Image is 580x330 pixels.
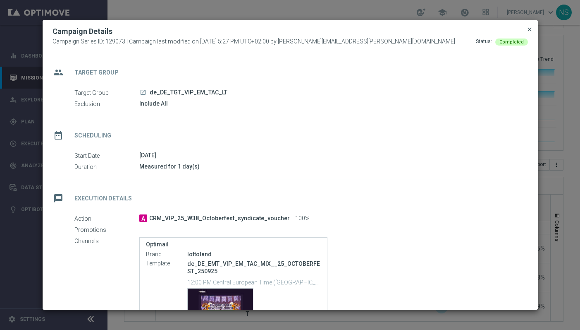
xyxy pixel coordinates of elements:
[74,152,139,159] label: Start Date
[139,214,147,222] span: A
[74,215,139,222] label: Action
[53,38,455,46] span: Campaign Series ID: 129073 | Campaign last modified on [DATE] 5:27 PM UTC+02:00 by [PERSON_NAME][...
[295,215,310,222] span: 100%
[146,241,321,248] label: Optimail
[53,26,112,36] h2: Campaign Details
[526,26,533,33] span: close
[149,215,290,222] span: CRM_VIP_25_W38_Octoberfest_syndicate_voucher
[74,69,119,77] h2: Target Group
[74,237,139,245] label: Channels
[74,226,139,234] label: Promotions
[187,260,321,275] p: de_DE_EMT_VIP_EM_TAC_MIX__25_OCTOBERFEST_250925
[495,38,528,45] colored-tag: Completed
[74,195,132,202] h2: Execution Details
[146,260,187,267] label: Template
[139,162,522,171] div: Measured for 1 day(s)
[51,65,66,80] i: group
[150,89,227,96] span: de_DE_TGT_VIP_EM_TAC_LT
[146,251,187,258] label: Brand
[140,89,146,96] i: launch
[187,250,321,258] div: lottoland
[499,39,524,45] span: Completed
[74,89,139,96] label: Target Group
[187,278,321,286] p: 12:00 PM Central European Time ([GEOGRAPHIC_DATA]) (UTC +02:00)
[51,191,66,206] i: message
[74,100,139,108] label: Exclusion
[74,163,139,171] label: Duration
[139,99,522,108] div: Include All
[476,38,492,46] div: Status:
[51,128,66,143] i: date_range
[74,132,111,140] h2: Scheduling
[139,89,147,96] a: launch
[139,151,522,159] div: [DATE]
